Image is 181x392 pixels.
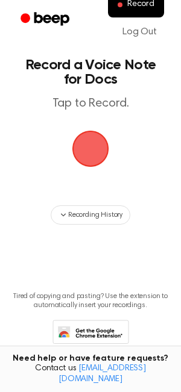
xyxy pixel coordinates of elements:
a: [EMAIL_ADDRESS][DOMAIN_NAME] [59,364,146,384]
span: Recording History [68,210,122,220]
a: Beep [12,8,80,31]
button: Recording History [51,205,130,225]
span: Contact us [7,364,174,385]
button: Beep Logo [72,131,109,167]
h1: Record a Voice Note for Docs [22,58,159,87]
p: Tap to Record. [22,96,159,111]
p: Tired of copying and pasting? Use the extension to automatically insert your recordings. [10,292,171,310]
a: Log Out [110,17,169,46]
